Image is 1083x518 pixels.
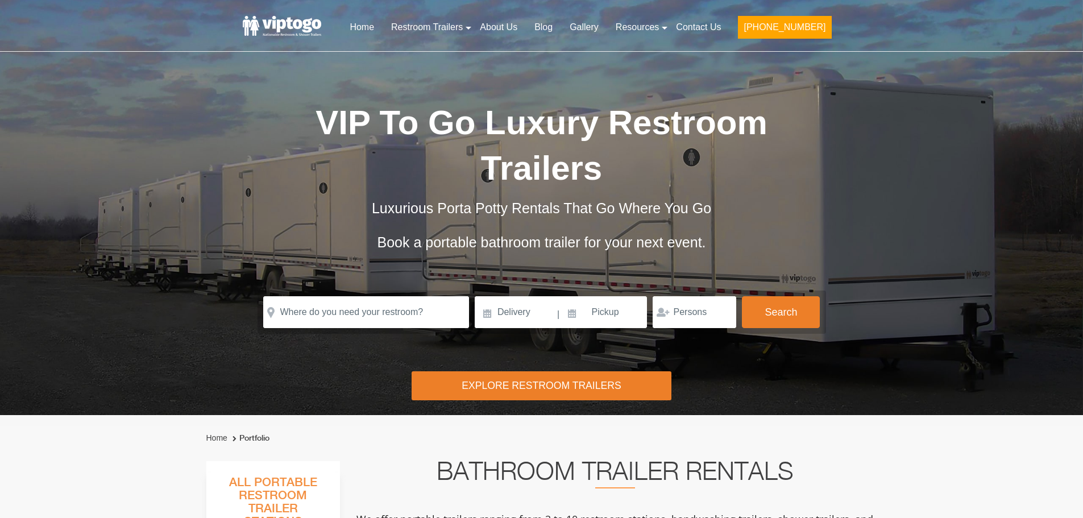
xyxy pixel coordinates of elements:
input: Delivery [475,296,556,328]
a: Gallery [561,15,607,40]
span: Book a portable bathroom trailer for your next event. [377,234,706,250]
input: Persons [653,296,736,328]
a: About Us [471,15,526,40]
li: Portfolio [230,432,269,445]
a: Resources [607,15,667,40]
span: Luxurious Porta Potty Rentals That Go Where You Go [372,200,711,216]
a: Contact Us [667,15,729,40]
span: | [557,296,559,333]
button: Search [742,296,820,328]
a: Home [206,433,227,442]
input: Where do you need your restroom? [263,296,469,328]
h2: Bathroom Trailer Rentals [355,461,875,488]
a: [PHONE_NUMBER] [729,15,840,45]
span: VIP To Go Luxury Restroom Trailers [316,103,767,187]
a: Blog [526,15,561,40]
a: Restroom Trailers [383,15,471,40]
button: [PHONE_NUMBER] [738,16,831,39]
div: Explore Restroom Trailers [412,371,671,400]
a: Home [341,15,383,40]
input: Pickup [561,296,648,328]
